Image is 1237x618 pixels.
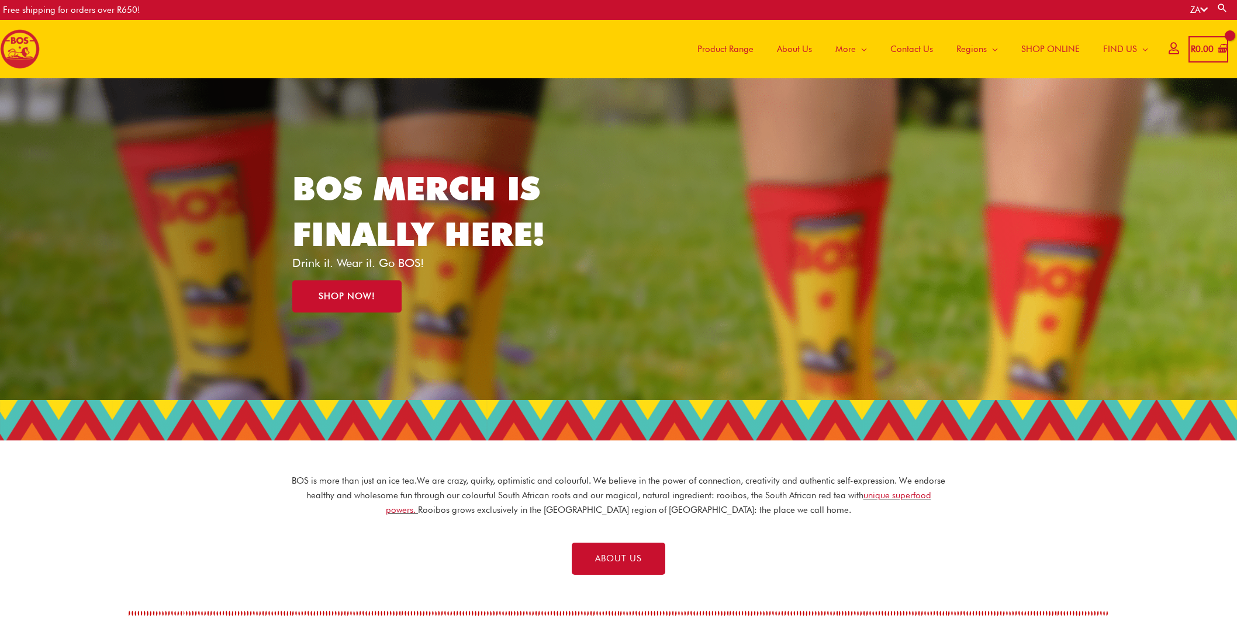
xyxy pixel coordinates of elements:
p: BOS is more than just an ice tea. We are crazy, quirky, optimistic and colourful. We believe in t... [291,474,946,517]
a: Contact Us [879,20,945,78]
a: View Shopping Cart, empty [1188,36,1228,63]
a: SHOP ONLINE [1010,20,1091,78]
a: unique superfood powers. [386,490,931,515]
span: Regions [956,32,987,67]
a: SHOP NOW! [292,280,402,313]
a: Product Range [686,20,765,78]
span: FIND US [1103,32,1137,67]
a: More [824,20,879,78]
p: Drink it. Wear it. Go BOS! [292,257,562,269]
span: About Us [777,32,812,67]
span: More [835,32,856,67]
span: Contact Us [890,32,933,67]
a: ZA [1190,5,1208,15]
a: About Us [765,20,824,78]
a: BOS MERCH IS FINALLY HERE! [292,169,545,254]
a: Regions [945,20,1010,78]
a: ABOUT US [572,543,665,575]
span: R [1191,44,1195,54]
span: ABOUT US [595,554,642,563]
nav: Site Navigation [677,20,1160,78]
span: SHOP NOW! [319,292,375,301]
span: Product Range [697,32,754,67]
span: SHOP ONLINE [1021,32,1080,67]
bdi: 0.00 [1191,44,1214,54]
a: Search button [1217,2,1228,13]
